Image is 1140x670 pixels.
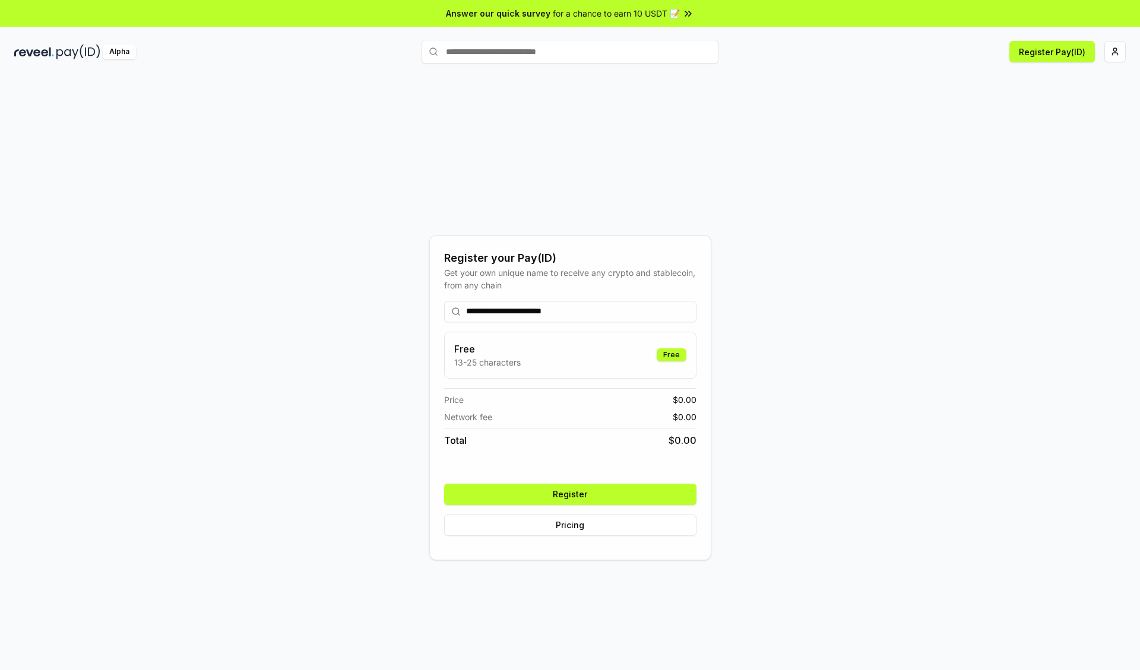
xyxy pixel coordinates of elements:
[446,7,550,20] span: Answer our quick survey
[444,433,467,447] span: Total
[673,411,696,423] span: $ 0.00
[56,45,100,59] img: pay_id
[444,484,696,505] button: Register
[444,266,696,291] div: Get your own unique name to receive any crypto and stablecoin, from any chain
[1009,41,1095,62] button: Register Pay(ID)
[657,348,686,361] div: Free
[669,433,696,447] span: $ 0.00
[444,393,464,406] span: Price
[454,342,521,356] h3: Free
[444,250,696,266] div: Register your Pay(ID)
[444,411,492,423] span: Network fee
[103,45,136,59] div: Alpha
[673,393,696,406] span: $ 0.00
[553,7,680,20] span: for a chance to earn 10 USDT 📝
[454,356,521,369] p: 13-25 characters
[444,515,696,536] button: Pricing
[14,45,54,59] img: reveel_dark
